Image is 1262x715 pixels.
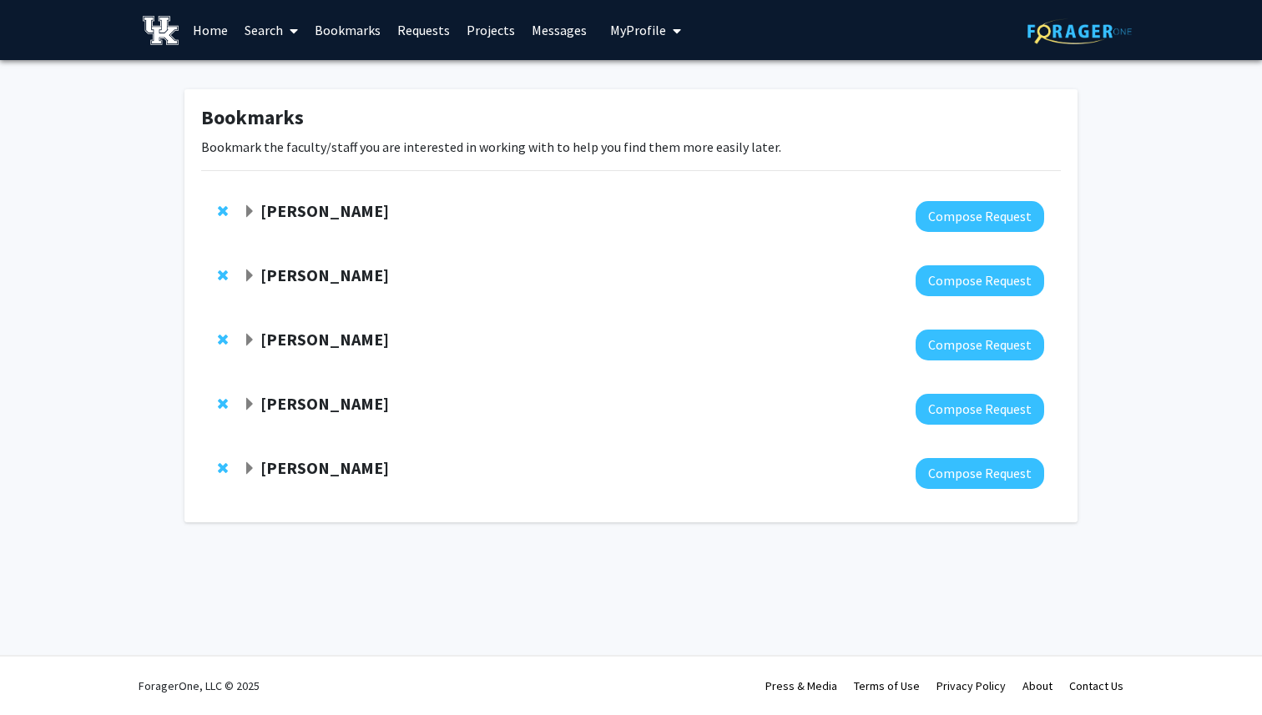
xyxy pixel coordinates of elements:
a: Search [236,1,306,59]
button: Compose Request to Jonathan Satin [916,394,1044,425]
a: Terms of Use [854,678,920,693]
button: Compose Request to Samantha Zambuto [916,265,1044,296]
span: Remove Joseph Burger from bookmarks [218,333,228,346]
a: Home [184,1,236,59]
strong: [PERSON_NAME] [260,264,389,285]
span: Remove Jonathan Satin from bookmarks [218,397,228,410]
span: Remove Leslie Woltenberg from bookmarks [218,204,228,218]
a: About [1022,678,1053,693]
span: Expand Samantha Zambuto Bookmark [243,269,256,283]
span: My Profile [610,22,666,38]
button: Compose Request to Leslie Woltenberg [916,201,1044,232]
strong: [PERSON_NAME] [260,329,389,350]
p: Bookmark the faculty/staff you are interested in working with to help you find them more easily l... [201,137,1061,157]
button: Compose Request to Ioannis Papazoglou [916,458,1044,489]
span: Expand Ioannis Papazoglou Bookmark [243,462,256,476]
button: Compose Request to Joseph Burger [916,330,1044,360]
a: Press & Media [765,678,837,693]
span: Remove Ioannis Papazoglou from bookmarks [218,461,228,475]
a: Contact Us [1069,678,1123,693]
strong: [PERSON_NAME] [260,393,389,414]
a: Projects [458,1,523,59]
a: Messages [523,1,595,59]
iframe: Chat [13,640,71,702]
strong: [PERSON_NAME] [260,457,389,478]
a: Requests [389,1,458,59]
a: Privacy Policy [936,678,1006,693]
span: Expand Joseph Burger Bookmark [243,334,256,347]
img: University of Kentucky Logo [143,16,179,45]
span: Remove Samantha Zambuto from bookmarks [218,269,228,282]
div: ForagerOne, LLC © 2025 [139,657,260,715]
img: ForagerOne Logo [1027,18,1132,44]
span: Expand Leslie Woltenberg Bookmark [243,205,256,219]
a: Bookmarks [306,1,389,59]
span: Expand Jonathan Satin Bookmark [243,398,256,411]
strong: [PERSON_NAME] [260,200,389,221]
h1: Bookmarks [201,106,1061,130]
